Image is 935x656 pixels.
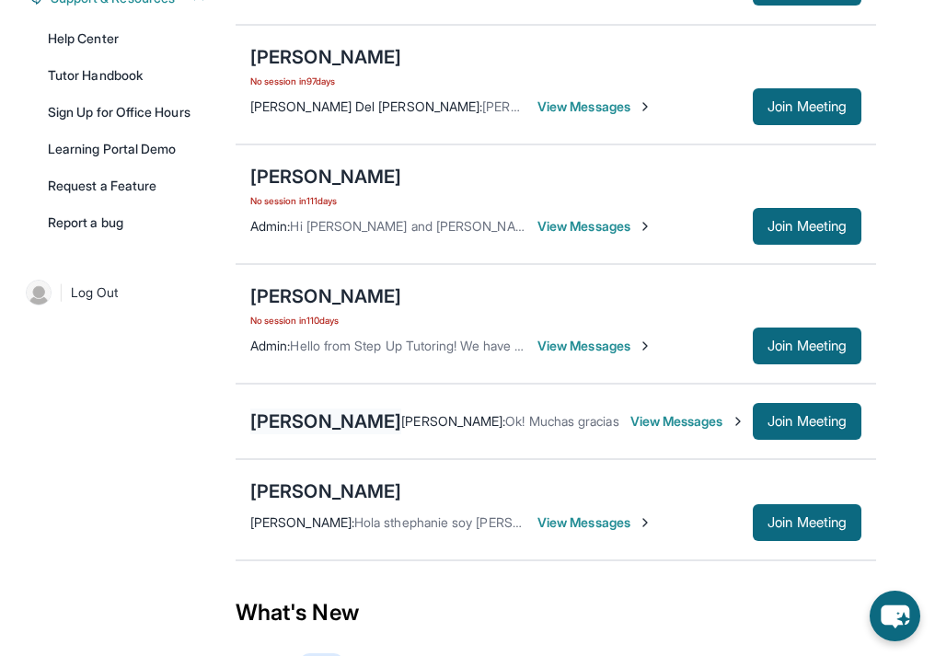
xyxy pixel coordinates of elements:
[537,98,652,116] span: View Messages
[638,99,652,114] img: Chevron-Right
[71,283,119,302] span: Log Out
[250,514,354,530] span: [PERSON_NAME] :
[638,515,652,530] img: Chevron-Right
[250,338,290,353] span: Admin :
[250,44,401,70] div: [PERSON_NAME]
[37,132,217,166] a: Learning Portal Demo
[37,96,217,129] a: Sign Up for Office Hours
[537,337,652,355] span: View Messages
[250,193,401,208] span: No session in 111 days
[37,169,217,202] a: Request a Feature
[250,74,401,88] span: No session in 97 days
[768,221,847,232] span: Join Meeting
[768,340,847,351] span: Join Meeting
[26,280,52,305] img: user-img
[250,478,401,504] div: [PERSON_NAME]
[870,591,920,641] button: chat-button
[768,416,847,427] span: Join Meeting
[37,22,217,55] a: Help Center
[59,282,63,304] span: |
[638,219,652,234] img: Chevron-Right
[250,218,290,234] span: Admin :
[537,217,652,236] span: View Messages
[18,272,217,313] a: |Log Out
[753,88,861,125] button: Join Meeting
[37,206,217,239] a: Report a bug
[401,413,505,429] span: [PERSON_NAME] :
[753,328,861,364] button: Join Meeting
[250,98,482,114] span: [PERSON_NAME] Del [PERSON_NAME] :
[37,59,217,92] a: Tutor Handbook
[768,517,847,528] span: Join Meeting
[753,504,861,541] button: Join Meeting
[753,208,861,245] button: Join Meeting
[250,164,401,190] div: [PERSON_NAME]
[638,339,652,353] img: Chevron-Right
[250,283,401,309] div: [PERSON_NAME]
[250,313,401,328] span: No session in 110 days
[250,409,401,434] div: [PERSON_NAME]
[630,412,745,431] span: View Messages
[537,513,652,532] span: View Messages
[768,101,847,112] span: Join Meeting
[236,572,876,653] div: What's New
[731,414,745,429] img: Chevron-Right
[753,403,861,440] button: Join Meeting
[505,413,618,429] span: Ok! Muchas gracias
